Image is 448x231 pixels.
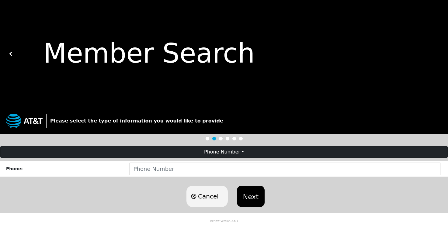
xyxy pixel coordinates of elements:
button: Next [237,186,265,207]
input: Phone Number [130,163,440,175]
button: Cancel [186,186,228,207]
button: Phone Number [0,146,448,158]
strong: Please select the type of information you would like to provide [50,118,223,124]
img: white carat left [9,52,13,56]
span: Cancel [198,192,219,201]
img: trx now logo [6,114,43,129]
div: Phone : [6,166,130,172]
div: Member Search [13,33,439,74]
